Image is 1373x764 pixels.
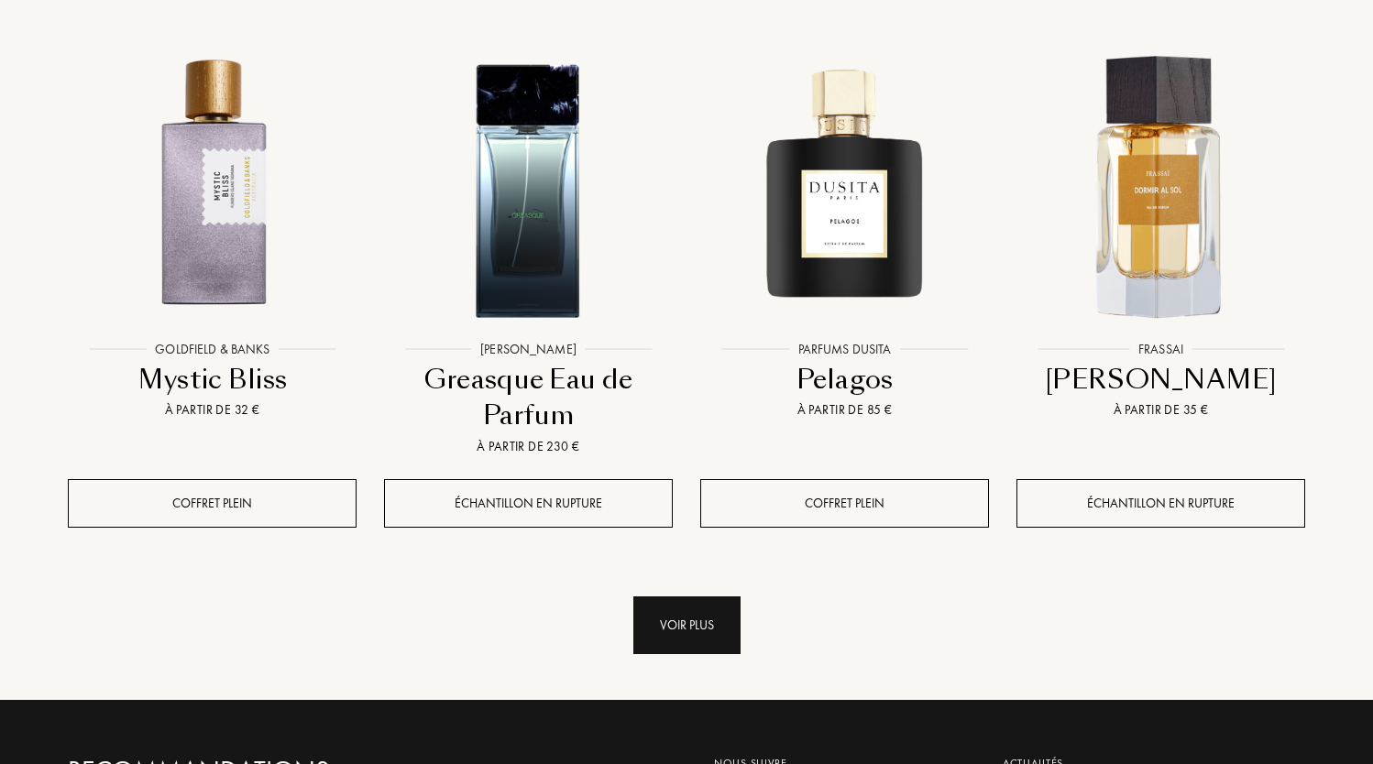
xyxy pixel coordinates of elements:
[702,46,987,331] img: Pelagos Parfums Dusita
[708,400,982,420] div: À partir de 85 €
[75,400,349,420] div: À partir de 32 €
[1018,46,1303,331] img: Dormir Al Sol Frassai
[700,26,989,443] a: Pelagos Parfums DusitaParfums DusitaPelagosÀ partir de 85 €
[1024,400,1298,420] div: À partir de 35 €
[700,479,989,528] div: Coffret plein
[70,46,355,331] img: Mystic Bliss Goldfield & Banks
[391,362,665,434] div: Greasque Eau de Parfum
[391,437,665,456] div: À partir de 230 €
[68,479,357,528] div: Coffret plein
[68,26,357,443] a: Mystic Bliss Goldfield & BanksGoldfield & BanksMystic BlissÀ partir de 32 €
[384,26,673,479] a: Greasque Eau de Parfum Sora Dora[PERSON_NAME]Greasque Eau de ParfumÀ partir de 230 €
[384,479,673,528] div: Échantillon en rupture
[386,46,671,331] img: Greasque Eau de Parfum Sora Dora
[633,596,741,654] div: Voir plus
[1016,479,1305,528] div: Échantillon en rupture
[1016,26,1305,443] a: Dormir Al Sol FrassaiFrassai[PERSON_NAME]À partir de 35 €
